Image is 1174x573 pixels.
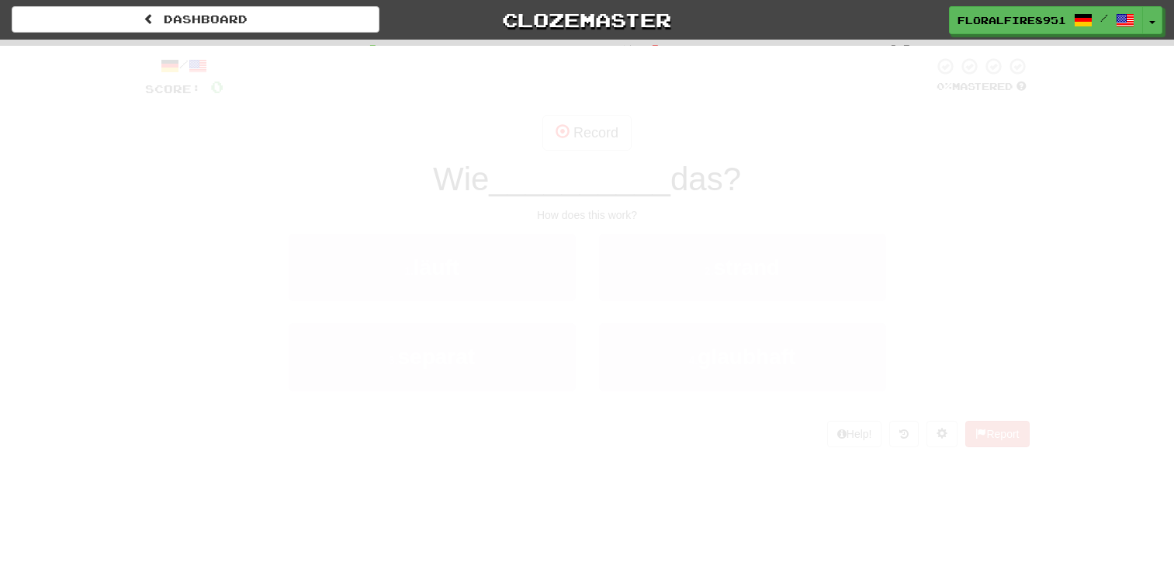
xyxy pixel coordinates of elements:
span: 0 [649,41,662,60]
span: / [1100,12,1108,23]
span: Wie [433,161,489,197]
button: Record [542,115,632,151]
span: separat [398,345,476,369]
small: 3 . [389,354,398,366]
button: 3.separat [289,323,576,391]
span: l ä uft [414,255,459,280]
small: 4 . [689,354,698,366]
button: Round history (alt+y) [889,421,919,447]
span: glaubhaft [698,345,795,369]
button: 2.strand [599,234,886,301]
small: 1 . [404,265,414,277]
a: Dashboard [12,6,379,33]
span: Score: [145,82,201,95]
a: FloralFire8951 / [949,6,1143,34]
span: strand [714,255,781,280]
small: 2 . [705,265,714,277]
button: 4.glaubhaft [599,323,886,391]
div: / [145,57,223,76]
button: Help! [827,421,882,447]
span: To go [795,43,849,59]
span: 10 [887,41,913,60]
a: Clozemaster [403,6,771,33]
span: das? [670,161,741,197]
button: Report [965,421,1029,447]
span: FloralFire8951 [958,13,1066,27]
span: 0 [210,77,223,96]
div: How does this work? [145,207,1030,223]
span: Correct [252,43,328,59]
span: 0 [366,41,379,60]
div: Mastered [933,80,1030,94]
span: __________ [489,161,670,197]
span: Incorrect [512,43,610,59]
span: 0 % [937,80,952,92]
button: 1.läuft [289,234,576,301]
